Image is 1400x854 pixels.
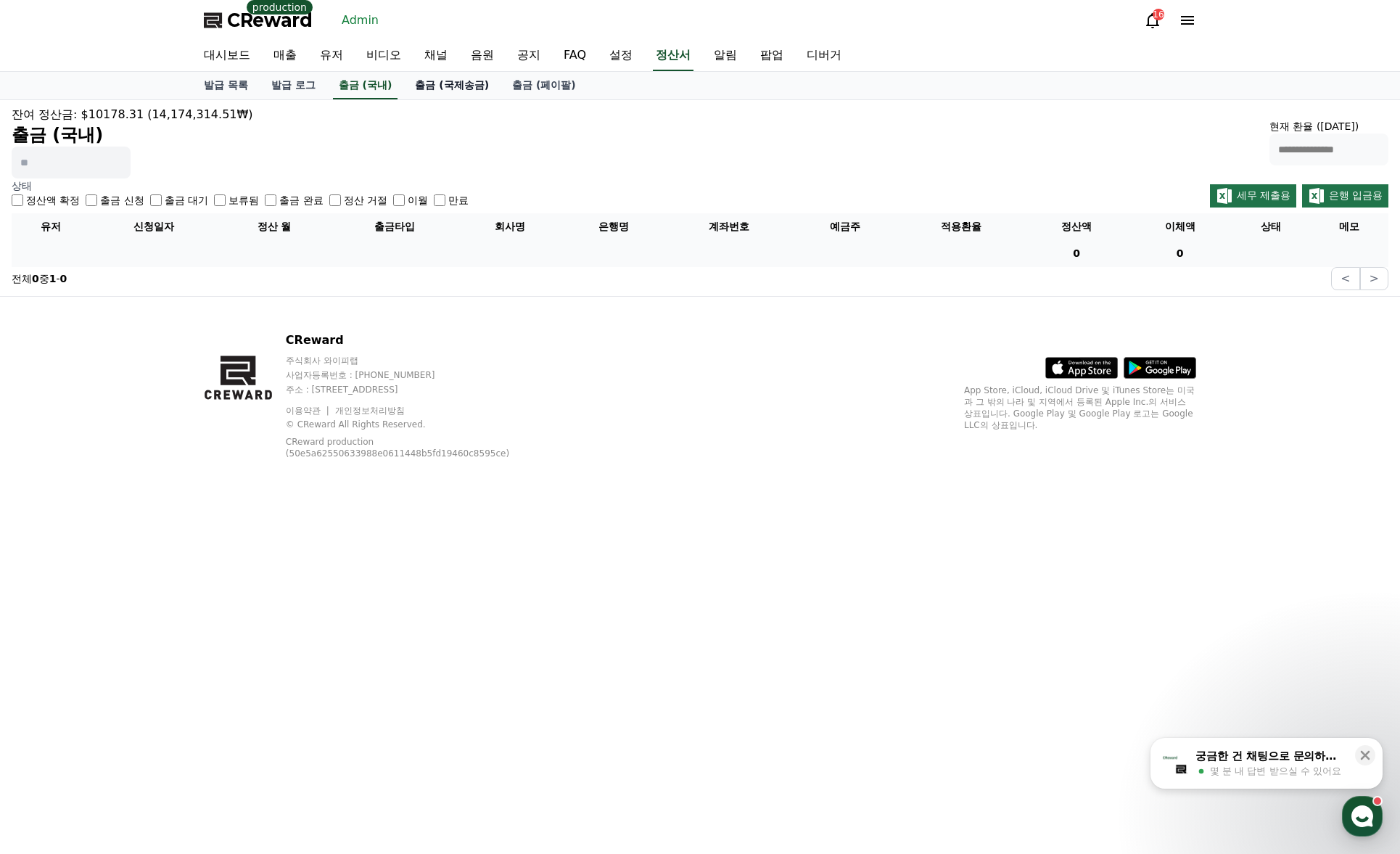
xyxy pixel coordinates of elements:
a: 출금 (국내) [333,72,398,99]
th: 적용환율 [897,213,1025,240]
label: 보류됨 [228,193,259,208]
p: 상태 [12,178,469,193]
span: 대화 [133,483,150,494]
label: 정산액 확정 [26,193,80,208]
a: 개인정보처리방침 [335,406,405,416]
a: 팝업 [749,41,795,71]
span: 세무 제출용 [1237,189,1290,201]
th: 유저 [12,213,90,240]
a: 디버거 [795,41,853,71]
a: 발급 목록 [192,72,260,99]
button: 은행 입금용 [1302,184,1388,208]
th: 계좌번호 [665,213,794,240]
button: < [1331,267,1359,290]
label: 만료 [448,193,469,208]
th: 출금타입 [330,213,458,240]
th: 정산액 [1025,213,1128,240]
span: 은행 입금용 [1329,189,1383,201]
p: CReward [286,332,540,349]
p: CReward production (50e5a62550633988e0611448b5fd19460c8595ce) [286,436,518,459]
a: 설정 [598,41,644,71]
a: 16 [1144,12,1161,29]
label: 출금 완료 [279,193,323,208]
strong: 0 [32,273,39,284]
th: 상태 [1232,213,1310,240]
th: 예금주 [794,213,897,240]
th: 이체액 [1128,213,1231,240]
a: 유저 [308,41,355,71]
p: © CReward All Rights Reserved. [286,419,540,430]
a: 이용약관 [286,406,332,416]
th: 은행명 [562,213,665,240]
a: 대화 [96,460,187,496]
th: 정산 월 [218,213,330,240]
a: 비디오 [355,41,413,71]
a: 발급 로그 [260,72,327,99]
a: 대시보드 [192,41,262,71]
th: 메모 [1310,213,1388,240]
a: Admin [336,9,384,32]
strong: 1 [49,273,57,284]
a: 알림 [702,41,749,71]
th: 신청일자 [90,213,218,240]
h2: 출금 (국내) [12,123,253,147]
a: 출금 (페이팔) [501,72,588,99]
p: 주소 : [STREET_ADDRESS] [286,384,540,395]
a: FAQ [552,41,598,71]
label: 출금 대기 [165,193,208,208]
span: $10178.31 (14,174,314.51₩) [81,107,253,121]
a: 홈 [4,460,96,496]
a: 채널 [413,41,459,71]
span: 설정 [224,482,242,493]
button: > [1360,267,1388,290]
p: 0 [1134,246,1225,261]
a: 음원 [459,41,506,71]
p: 현재 환율 ([DATE]) [1269,119,1388,134]
span: 홈 [46,482,54,493]
p: 전체 중 - [12,271,67,286]
a: CReward [204,9,313,32]
div: 16 [1153,9,1164,20]
a: 정산서 [653,41,693,71]
button: 세무 제출용 [1210,184,1296,208]
a: 출금 (국제송금) [403,72,501,99]
span: CReward [227,9,313,32]
label: 정산 거절 [344,193,387,208]
p: 사업자등록번호 : [PHONE_NUMBER] [286,369,540,381]
strong: 0 [60,273,67,284]
a: 공지 [506,41,552,71]
p: App Store, iCloud, iCloud Drive 및 iTunes Store는 미국과 그 밖의 나라 및 지역에서 등록된 Apple Inc.의 서비스 상표입니다. Goo... [964,385,1196,431]
th: 회사명 [458,213,561,240]
a: 설정 [187,460,279,496]
p: 주식회사 와이피랩 [286,355,540,366]
span: 잔여 정산금: [12,107,77,121]
label: 출금 신청 [100,193,144,208]
p: 0 [1031,246,1122,261]
a: 매출 [262,41,308,71]
label: 이월 [408,193,428,208]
